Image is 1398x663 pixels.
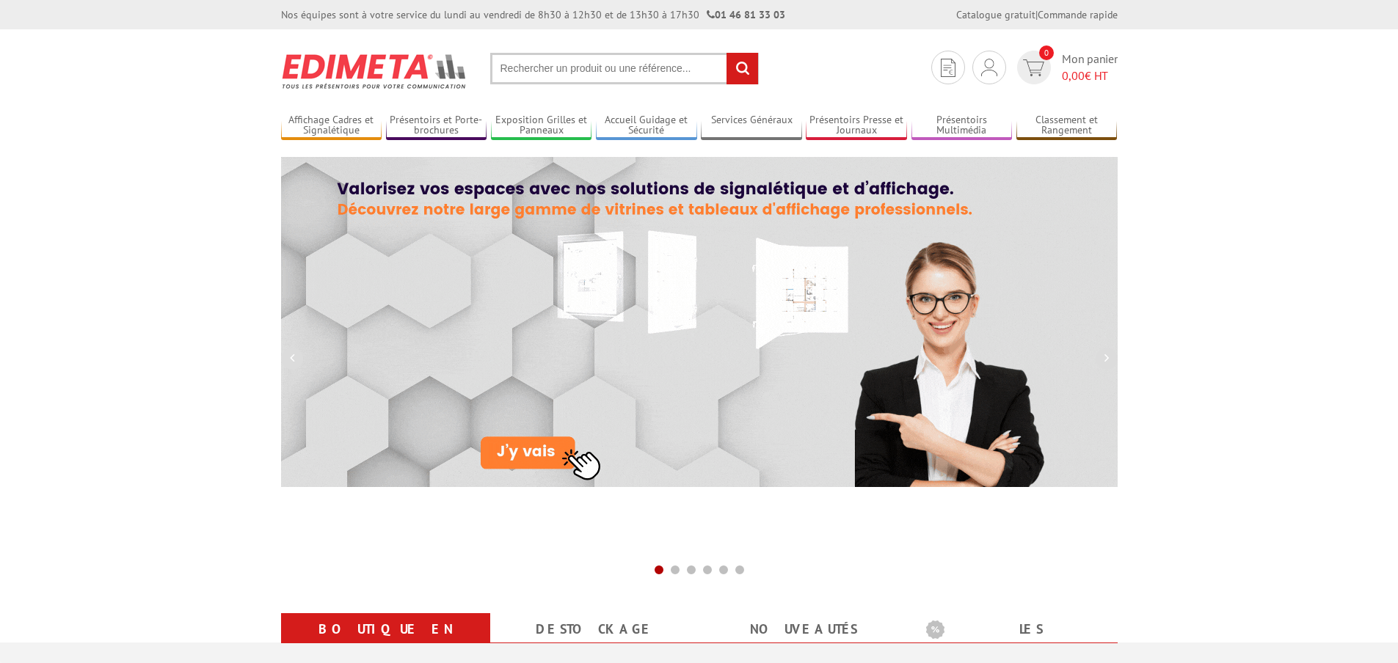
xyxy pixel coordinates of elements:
[386,114,487,138] a: Présentoirs et Porte-brochures
[717,616,891,642] a: nouveautés
[1023,59,1044,76] img: devis rapide
[941,59,955,77] img: devis rapide
[281,7,785,22] div: Nos équipes sont à votre service du lundi au vendredi de 8h30 à 12h30 et de 13h30 à 17h30
[1062,51,1118,84] span: Mon panier
[926,616,1110,645] b: Les promotions
[281,114,382,138] a: Affichage Cadres et Signalétique
[1062,67,1118,84] span: € HT
[806,114,907,138] a: Présentoirs Presse et Journaux
[1038,8,1118,21] a: Commande rapide
[490,53,759,84] input: Rechercher un produit ou une référence...
[981,59,997,76] img: devis rapide
[956,8,1035,21] a: Catalogue gratuit
[701,114,802,138] a: Services Généraux
[727,53,758,84] input: rechercher
[1062,68,1085,83] span: 0,00
[911,114,1013,138] a: Présentoirs Multimédia
[1039,45,1054,60] span: 0
[281,44,468,98] img: Présentoir, panneau, stand - Edimeta - PLV, affichage, mobilier bureau, entreprise
[956,7,1118,22] div: |
[1013,51,1118,84] a: devis rapide 0 Mon panier 0,00€ HT
[707,8,785,21] strong: 01 46 81 33 03
[508,616,682,642] a: Destockage
[491,114,592,138] a: Exposition Grilles et Panneaux
[596,114,697,138] a: Accueil Guidage et Sécurité
[1016,114,1118,138] a: Classement et Rangement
